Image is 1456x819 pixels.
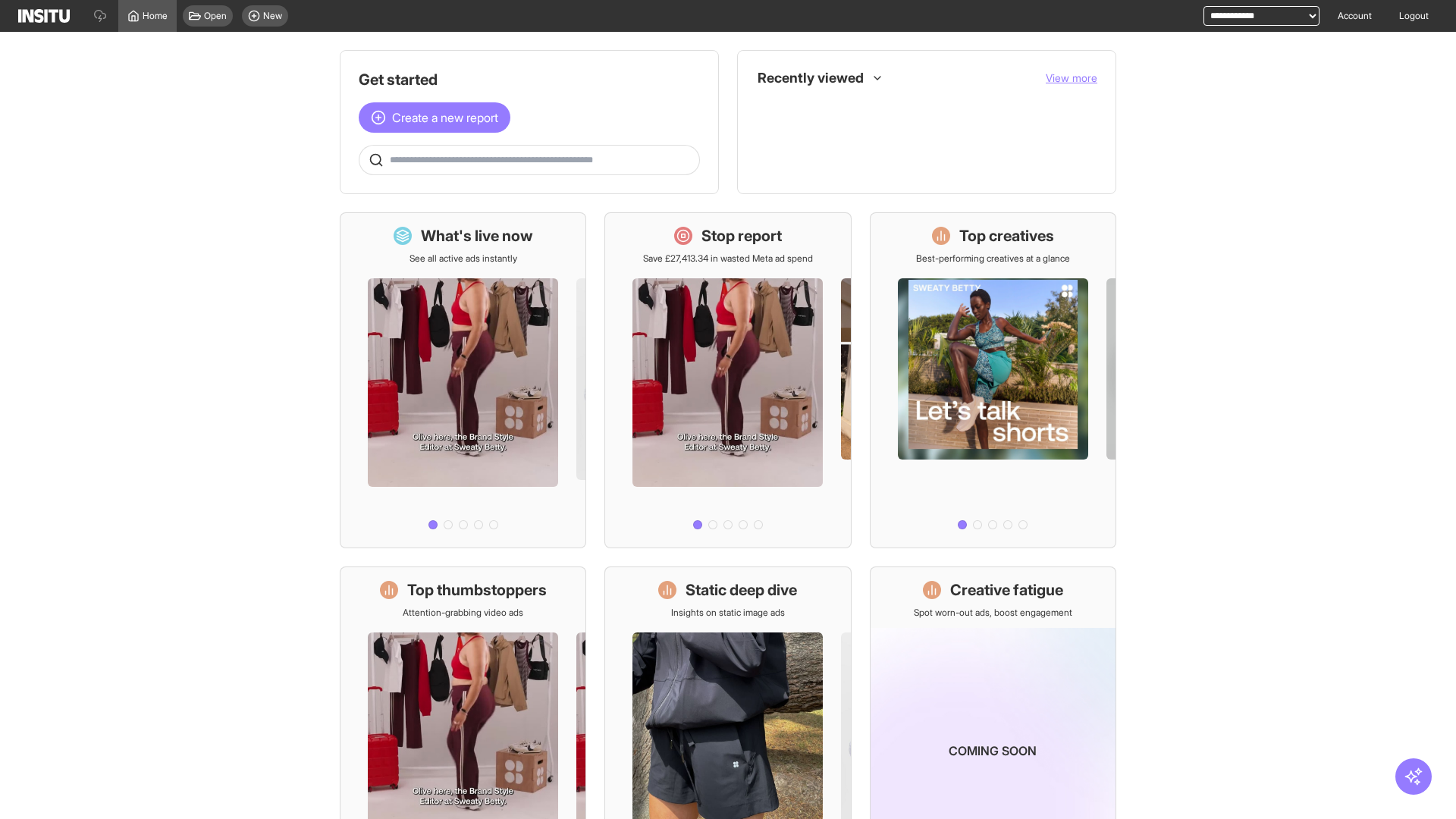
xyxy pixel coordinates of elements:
button: View more [1046,71,1097,86]
p: Attention-grabbing video ads [403,607,523,619]
button: Create a new report [359,102,510,133]
p: Save £27,413.34 in wasted Meta ad spend [643,253,813,265]
h1: Static deep dive [686,579,797,601]
p: Insights on static image ads [671,607,785,619]
h1: Top thumbstoppers [407,579,547,601]
h1: Get started [359,69,700,90]
a: What's live nowSee all active ads instantly [340,212,586,548]
h1: Stop report [701,225,782,246]
span: Create a new report [392,108,498,127]
p: See all active ads instantly [409,253,517,265]
span: Home [143,10,168,22]
img: Logo [18,9,70,23]
p: Best-performing creatives at a glance [916,253,1070,265]
h1: Top creatives [959,225,1054,246]
span: New [263,10,282,22]
a: Top creativesBest-performing creatives at a glance [870,212,1116,548]
span: Open [204,10,227,22]
span: View more [1046,71,1097,84]
a: Stop reportSave £27,413.34 in wasted Meta ad spend [604,212,851,548]
h1: What's live now [421,225,533,246]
